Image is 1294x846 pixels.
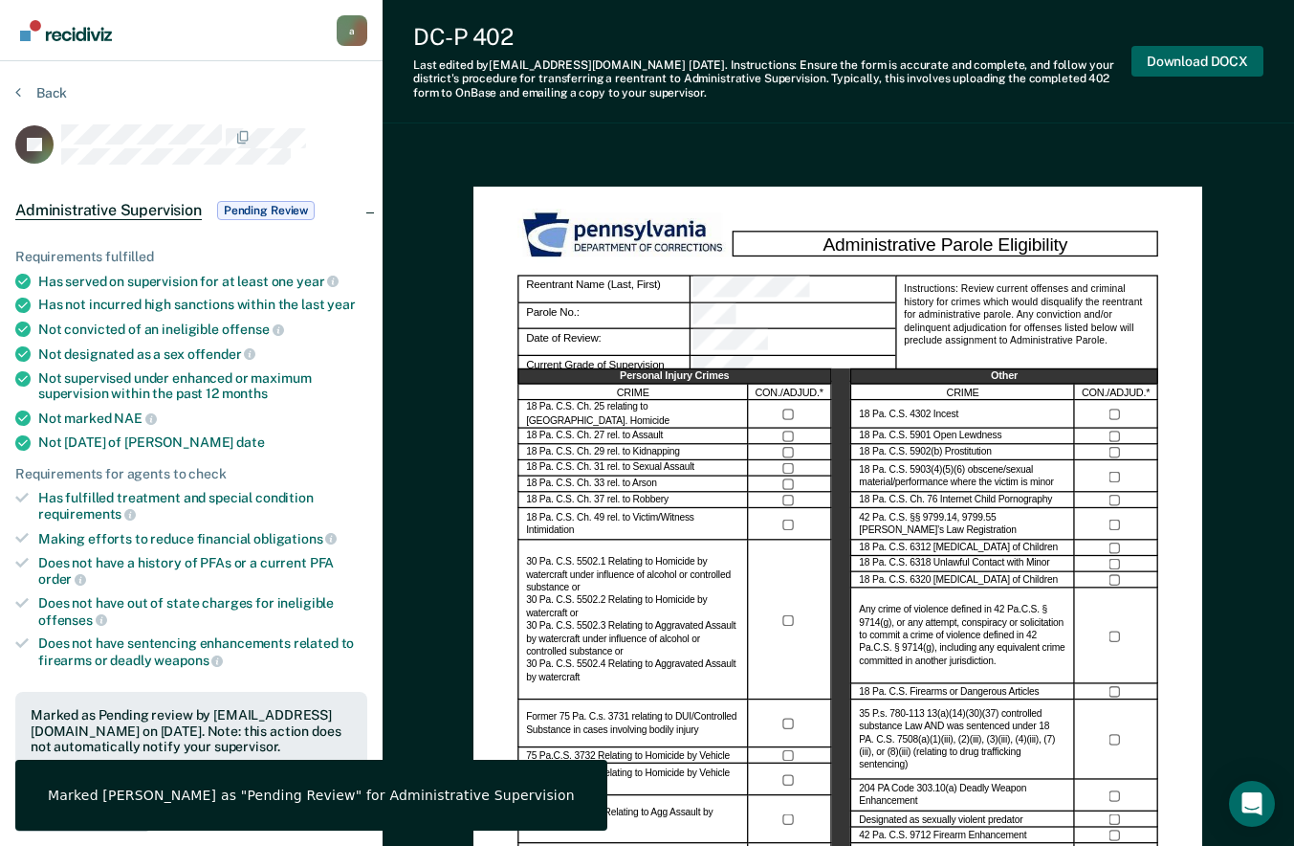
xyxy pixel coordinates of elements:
label: 18 Pa. C.S. Ch. 25 relating to [GEOGRAPHIC_DATA]. Homicide [526,402,739,428]
label: 75 Pa.C.S. 3732 Relating to Homicide by Vehicle [526,749,730,762]
div: Does not have a history of PFAs or a current PFA order [38,555,367,588]
label: 18 Pa. C.S. 6320 [MEDICAL_DATA] of Children [860,574,1059,587]
div: Reentrant Name (Last, First) [691,276,895,303]
div: Last edited by [EMAIL_ADDRESS][DOMAIN_NAME] . Instructions: Ensure the form is accurate and compl... [413,58,1131,100]
div: a [337,15,367,46]
span: [DATE] [689,58,725,72]
label: 35 P.s. 780-113 13(a)(14)(30)(37) controlled substance Law AND was sentenced under 18 PA. C.S. 75... [860,708,1066,772]
div: CRIME [517,385,748,401]
div: Date of Review: [691,329,895,356]
div: Marked as Pending review by [EMAIL_ADDRESS][DOMAIN_NAME] on [DATE]. Note: this action does not au... [31,707,352,755]
span: months [222,386,268,401]
div: Instructions: Review current offenses and criminal history for crimes which would disqualify the ... [896,276,1159,383]
span: Pending Review [217,201,315,220]
label: 18 Pa. C.S. Ch. 76 Internet Child Pornography [860,494,1053,506]
div: Has fulfilled treatment and special condition [38,490,367,523]
div: Does not have out of state charges for ineligible [38,595,367,628]
label: 18 Pa. C.S. Ch. 37 rel. to Robbery [526,494,669,506]
label: 18 Pa. C.S. 5903(4)(5)(6) obscene/sexual material/performance where the victim is minor [860,464,1066,490]
label: 18 Pa. C.S. 6312 [MEDICAL_DATA] of Children [860,542,1059,554]
div: Administrative Parole Eligibility [733,231,1158,257]
span: NAE [114,411,156,426]
div: Current Grade of Supervision [517,356,691,383]
label: 18 Pa. C.S. 5902(b) Prostitution [860,446,992,458]
label: 18 Pa. C.S. Ch. 49 rel. to Victim/Witness Intimidation [526,512,739,538]
label: 204 PA Code 303.10(a) Deadly Weapon Enhancement [860,783,1066,809]
label: 18 Pa. C.S. Ch. 27 rel. to Assault [526,431,663,443]
div: Not designated as a sex [38,345,367,363]
div: Making efforts to reduce financial [38,530,367,547]
div: Marked [PERSON_NAME] as "Pending Review" for Administrative Supervision [48,787,575,804]
label: 42 Pa. C.S. §§ 9799.14, 9799.55 [PERSON_NAME]’s Law Registration [860,512,1066,538]
label: Former 75 Pa. C.s. 3731 relating to DUI/Controlled Substance in cases involving bodily injury [526,711,739,737]
div: Open Intercom Messenger [1229,781,1275,827]
label: 75 Pa.C.S. 3735 Relating to Homicide by Vehicle while DUI [526,768,739,793]
div: Parole No.: [517,303,691,330]
label: 75 Pa.C.s. 3735.1 Relating to Agg Assault by Vehicle while DUI [526,807,739,833]
img: PDOC Logo [517,209,732,263]
div: CRIME [851,385,1075,401]
div: Not supervised under enhanced or maximum supervision within the past 12 [38,370,367,403]
label: 18 Pa. C.S. 6318 Unlawful Contact with Minor [860,558,1050,570]
label: 18 Pa. C.S. Ch. 31 rel. to Sexual Assault [526,462,694,475]
label: 18 Pa. C.S. Firearms or Dangerous Articles [860,685,1040,698]
button: Back [15,84,67,101]
div: Requirements for agents to check [15,466,367,482]
div: CON./ADJUD.* [749,385,832,401]
div: Parole No.: [691,303,895,330]
div: Date of Review: [517,329,691,356]
span: offense [222,322,284,337]
span: weapons [154,653,223,668]
span: obligations [253,531,337,546]
label: 18 Pa. C.S. 4302 Incest [860,409,959,421]
div: CON./ADJUD.* [1075,385,1158,401]
div: Not convicted of an ineligible [38,321,367,338]
button: Profile dropdown button [337,15,367,46]
span: year [327,297,355,312]
div: DC-P 402 [413,23,1131,51]
label: 18 Pa. C.S. Ch. 33 rel. to Arson [526,479,657,491]
span: offender [187,346,256,362]
div: Not marked [38,410,367,427]
div: Reentrant Name (Last, First) [517,276,691,303]
div: Current Grade of Supervision [691,356,895,383]
span: year [296,274,339,289]
div: Other [851,368,1158,385]
label: 30 Pa. C.S. 5502.1 Relating to Homicide by watercraft under influence of alcohol or controlled su... [526,556,739,683]
label: Designated as sexually violent predator [860,813,1023,826]
span: offenses [38,612,107,628]
label: 42 Pa. C.S. 9712 Firearm Enhancement [860,830,1027,842]
label: Any crime of violence defined in 42 Pa.C.S. § 9714(g), or any attempt, conspiracy or solicitation... [860,604,1066,668]
div: Not [DATE] of [PERSON_NAME] [38,434,367,451]
div: Has not incurred high sanctions within the last [38,297,367,313]
label: 18 Pa. C.S. 5901 Open Lewdness [860,431,1002,443]
label: 18 Pa. C.S. Ch. 29 rel. to Kidnapping [526,446,680,458]
div: Has served on supervision for at least one [38,273,367,290]
div: Does not have sentencing enhancements related to firearms or deadly [38,635,367,668]
img: Recidiviz [20,20,112,41]
button: Download DOCX [1131,46,1263,78]
span: date [236,434,264,450]
span: Administrative Supervision [15,201,202,220]
span: requirements [38,506,136,522]
div: Requirements fulfilled [15,249,367,265]
div: Personal Injury Crimes [517,368,831,385]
